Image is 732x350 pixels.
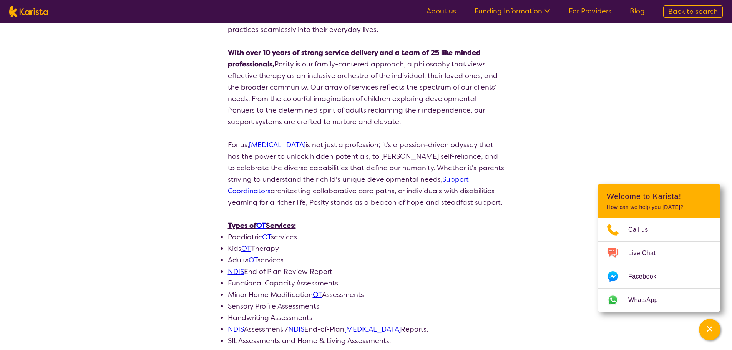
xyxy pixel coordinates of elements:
[228,312,505,323] li: Handwriting Assessments
[663,5,723,18] a: Back to search
[628,294,667,306] span: WhatsApp
[228,48,481,69] strong: With over 10 years of strong service delivery and a team of 25 like minded professionals,
[249,140,305,149] a: [MEDICAL_DATA]
[344,325,401,334] a: [MEDICAL_DATA]
[313,290,322,299] a: OT
[228,335,505,347] li: SIL Assessments and Home & Living Assessments,
[228,277,505,289] li: Functional Capacity Assessments
[288,325,304,334] a: NDIS
[262,232,271,242] a: OT
[228,47,505,128] p: Posity is our family-cantered approach, a philosophy that views effective therapy as an inclusive...
[598,218,720,312] ul: Choose channel
[256,221,266,230] a: OT
[607,192,711,201] h2: Welcome to Karista!
[228,266,505,277] li: End of Plan Review Report
[249,255,257,265] a: OT
[598,289,720,312] a: Web link opens in a new tab.
[228,300,505,312] li: Sensory Profile Assessments
[628,247,665,259] span: Live Chat
[427,7,456,16] a: About us
[699,319,720,340] button: Channel Menu
[228,267,244,276] a: NDIS
[228,221,296,230] u: Types of Services:
[228,325,244,334] a: NDIS
[668,7,718,16] span: Back to search
[241,244,251,253] a: OT
[228,139,505,208] p: For us, is not just a profession; it's a passion-driven odyssey that has the power to unlock hidd...
[628,224,657,236] span: Call us
[228,175,469,196] a: Support Coordinators
[475,7,550,16] a: Funding Information
[228,254,505,266] li: Adults services
[628,271,666,282] span: Facebook
[569,7,611,16] a: For Providers
[228,243,505,254] li: Kids Therapy
[228,231,505,243] li: Paediatric services
[607,204,711,211] p: How can we help you [DATE]?
[598,184,720,312] div: Channel Menu
[9,6,48,17] img: Karista logo
[228,289,505,300] li: Minor Home Modification Assessments
[630,7,645,16] a: Blog
[228,323,505,335] li: Assessment / End-of-Plan Reports,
